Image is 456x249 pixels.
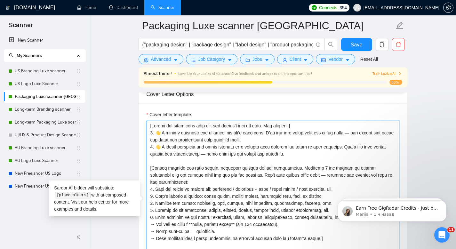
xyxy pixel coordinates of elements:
[191,58,196,62] span: bars
[4,167,85,180] li: New Freelancer US Logo
[228,58,232,62] span: caret-down
[355,5,359,10] span: user
[15,141,76,154] a: AU Branding Luxe scanner
[443,3,453,13] button: setting
[15,154,76,167] a: AU Logo Luxe Scanner
[376,38,388,51] button: copy
[398,72,402,76] span: right
[151,56,171,63] span: Advanced
[76,120,81,125] span: holder
[319,4,338,11] span: Connects:
[142,18,394,34] input: Scanner name...
[76,68,81,74] span: holder
[4,77,85,90] li: US Logo Luxe Scanner
[324,38,337,51] button: search
[325,42,337,47] span: search
[4,154,85,167] li: AU Logo Luxe Scanner
[265,58,269,62] span: caret-down
[277,54,314,64] button: userClientcaret-down
[76,234,83,240] span: double-left
[345,58,350,62] span: caret-down
[15,103,76,116] a: Long-term Branding scanner
[76,133,81,138] span: holder
[15,77,76,90] a: US Logo Luxe Scanner
[252,56,262,63] span: Jobs
[139,54,183,64] button: settingAdvancedcaret-down
[76,158,81,163] span: holder
[55,192,90,198] code: [placeholders]
[144,70,172,77] span: Almost there !
[147,85,399,103] div: Cover Letter Options
[4,65,85,77] li: US Branding Luxe scanner
[316,43,320,47] span: info-circle
[4,34,85,47] li: New Scanner
[151,5,174,10] a: searchScanner
[89,199,111,205] a: help center
[76,171,81,176] span: holder
[9,34,80,47] a: New Scanner
[328,187,456,232] iframe: Intercom notifications сообщение
[15,180,76,193] a: New Freelancer US Branding
[396,21,404,30] span: edit
[4,20,38,34] span: Scanner
[77,5,96,10] a: homeHome
[245,58,250,62] span: folder
[147,111,192,118] label: Cover letter template:
[316,54,355,64] button: idcardVendorcaret-down
[49,181,140,217] div: Sardor AI bidder will substitute with ai-composed content. Visit our for more examples and details.
[434,227,450,243] iframe: Intercom live chat
[15,116,76,129] a: Long-term Packaging Luxe scanner
[4,180,85,193] li: New Freelancer US Branding
[4,129,85,141] li: UI/UX & Product Design Scanner
[15,129,76,141] a: UI/UX & Product Design Scanner
[144,58,148,62] span: setting
[303,58,308,62] span: caret-down
[340,4,347,11] span: 354
[240,54,275,64] button: folderJobscaret-down
[5,3,10,13] img: logo
[372,71,402,77] button: Train Laziza AI
[341,38,372,51] button: Save
[15,167,76,180] a: New Freelancer US Logo
[178,71,312,76] span: Level Up Your Laziza AI Matches! Give feedback and unlock top-tier opportunities !
[173,58,178,62] span: caret-down
[17,53,42,58] span: My Scanners
[142,41,313,49] input: Search Freelance Jobs...
[198,56,225,63] span: Job Category
[376,42,388,47] span: copy
[9,53,13,58] span: search
[290,56,301,63] span: Client
[76,145,81,150] span: holder
[283,58,287,62] span: user
[9,53,42,58] span: My Scanners
[328,56,342,63] span: Vendor
[76,107,81,112] span: holder
[389,80,402,85] span: 53%
[109,5,138,10] a: dashboardDashboard
[312,5,317,10] img: upwork-logo.png
[186,54,237,64] button: barsJob Categorycaret-down
[443,5,453,10] a: setting
[447,227,455,232] span: 11
[392,38,405,51] button: delete
[15,65,76,77] a: US Branding Luxe scanner
[76,81,81,86] span: holder
[351,41,362,49] span: Save
[321,58,326,62] span: idcard
[76,94,81,99] span: holder
[4,90,85,103] li: Packaging Luxe scanner USA
[4,116,85,129] li: Long-term Packaging Luxe scanner
[392,42,404,47] span: delete
[4,141,85,154] li: AU Branding Luxe scanner
[360,56,378,63] a: Reset All
[15,90,76,103] a: Packaging Luxe scanner [GEOGRAPHIC_DATA]
[4,103,85,116] li: Long-term Branding scanner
